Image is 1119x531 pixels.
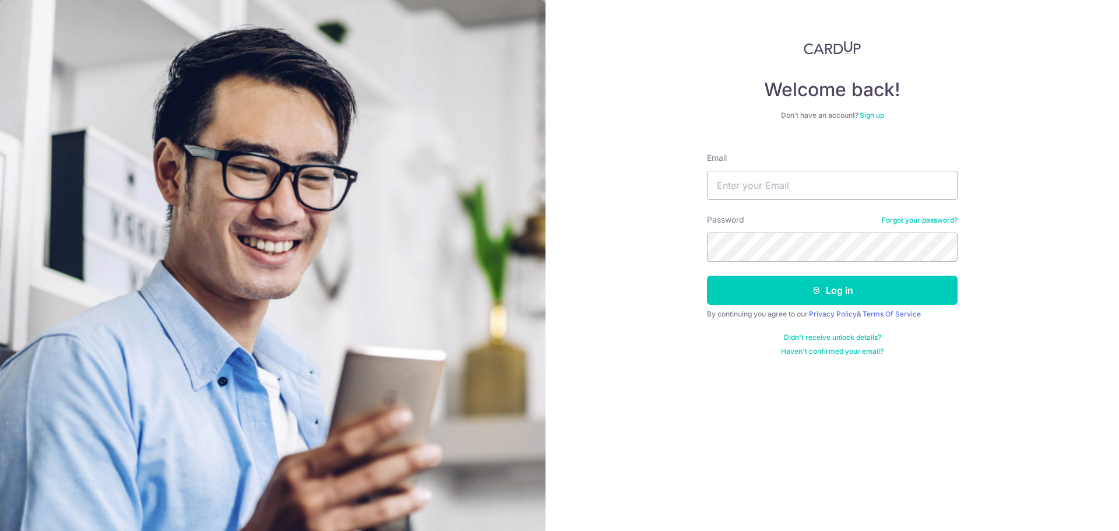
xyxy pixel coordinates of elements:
[707,310,958,319] div: By continuing you agree to our &
[860,111,884,119] a: Sign up
[882,216,958,225] a: Forgot your password?
[707,111,958,120] div: Don’t have an account?
[707,276,958,305] button: Log in
[804,41,861,55] img: CardUp Logo
[707,78,958,101] h4: Welcome back!
[707,152,727,164] label: Email
[707,171,958,200] input: Enter your Email
[809,310,857,318] a: Privacy Policy
[863,310,921,318] a: Terms Of Service
[784,333,881,342] a: Didn't receive unlock details?
[781,347,884,356] a: Haven't confirmed your email?
[707,214,744,226] label: Password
